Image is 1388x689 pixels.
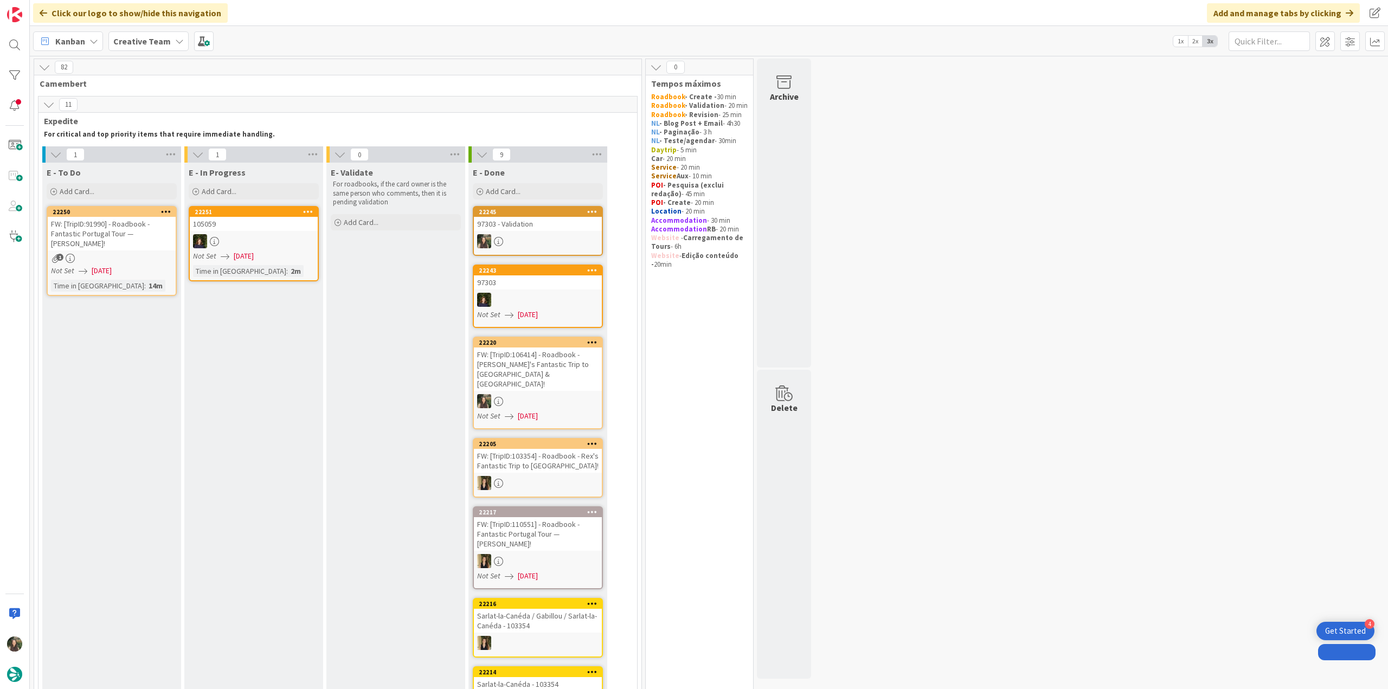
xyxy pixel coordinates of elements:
[651,216,748,225] p: - 30 min
[474,507,602,517] div: 22217
[651,145,677,154] strong: Daytrip
[344,217,378,227] span: Add Card...
[651,234,748,252] p: - - 6h
[474,234,602,248] div: IG
[651,93,748,101] p: 30 min
[771,401,798,414] div: Delete
[651,127,659,137] strong: NL
[190,217,318,231] div: 105059
[474,636,602,650] div: SP
[474,347,602,391] div: FW: [TripID:106414] - Roadbook - [PERSON_NAME]'s Fantastic Trip to [GEOGRAPHIC_DATA] & [GEOGRAPHI...
[659,119,723,128] strong: - Blog Post + Email
[479,668,602,676] div: 22214
[651,119,748,128] p: - 4h30
[651,163,748,172] p: - 20 min
[651,110,685,119] strong: Roadbook
[707,224,716,234] strong: RB
[477,234,491,248] img: IG
[479,339,602,346] div: 22220
[474,507,602,551] div: 22217FW: [TripID:110551] - Roadbook - Fantastic Portugal Tour — [PERSON_NAME]!
[518,410,538,422] span: [DATE]
[48,207,176,217] div: 22250
[651,101,685,110] strong: Roadbook
[51,266,74,275] i: Not Set
[651,163,677,172] strong: Service
[651,136,659,145] strong: NL
[651,233,679,242] strong: Website
[651,137,748,145] p: - 30min
[55,61,73,74] span: 82
[474,217,602,231] div: 97303 - Validation
[659,127,699,137] strong: - Paginação
[651,207,682,216] strong: Location
[7,667,22,682] img: avatar
[474,266,602,289] div: 2224397303
[48,217,176,250] div: FW: [TripID:91990] - Roadbook - Fantastic Portugal Tour — [PERSON_NAME]!
[1365,619,1374,629] div: 4
[477,310,500,319] i: Not Set
[651,198,748,207] p: - 20 min
[193,251,216,261] i: Not Set
[66,148,85,161] span: 1
[479,440,602,448] div: 22205
[518,309,538,320] span: [DATE]
[51,280,144,292] div: Time in [GEOGRAPHIC_DATA]
[40,78,628,89] span: Camembert
[474,266,602,275] div: 22243
[651,181,663,190] strong: POI
[286,265,288,277] span: :
[48,207,176,250] div: 22250FW: [TripID:91990] - Roadbook - Fantastic Portugal Tour — [PERSON_NAME]!
[474,275,602,289] div: 97303
[190,234,318,248] div: MC
[474,476,602,490] div: SP
[474,394,602,408] div: IG
[473,506,603,589] a: 22217FW: [TripID:110551] - Roadbook - Fantastic Portugal Tour — [PERSON_NAME]!SPNot Set[DATE]
[651,233,745,251] strong: Carregamento de Tours
[479,600,602,608] div: 22216
[659,136,715,145] strong: - Teste/agendar
[685,101,724,110] strong: - Validation
[474,338,602,347] div: 22220
[193,234,207,248] img: MC
[53,208,176,216] div: 22250
[56,254,63,261] span: 1
[486,186,520,196] span: Add Card...
[685,92,717,101] strong: - Create -
[331,167,373,178] span: E- Validate
[7,636,22,652] img: IG
[479,508,602,516] div: 22217
[146,280,165,292] div: 14m
[651,198,663,207] strong: POI
[47,206,177,296] a: 22250FW: [TripID:91990] - Roadbook - Fantastic Portugal Tour — [PERSON_NAME]!Not Set[DATE]Time in...
[473,206,603,256] a: 2224597303 - ValidationIG
[202,186,236,196] span: Add Card...
[651,146,748,154] p: - 5 min
[44,115,624,126] span: Expedite
[477,293,491,307] img: MC
[651,251,740,269] strong: Edição conteúdo -
[770,90,799,103] div: Archive
[144,280,146,292] span: :
[477,394,491,408] img: IG
[47,167,81,178] span: E - To Do
[288,265,304,277] div: 2m
[195,208,318,216] div: 22251
[473,438,603,498] a: 22205FW: [TripID:103354] - Roadbook - Rex's Fantastic Trip to [GEOGRAPHIC_DATA]!SP
[190,207,318,217] div: 22251
[651,181,725,198] strong: - Pesquisa (exclui redação)
[473,265,603,328] a: 2224397303MCNot Set[DATE]
[474,207,602,231] div: 2224597303 - Validation
[474,449,602,473] div: FW: [TripID:103354] - Roadbook - Rex's Fantastic Trip to [GEOGRAPHIC_DATA]!
[651,154,748,163] p: - 20 min
[333,180,459,207] p: For roadbooks, if the card owner is the same person who comments, then it is pending validation
[685,110,718,119] strong: - Revision
[474,609,602,633] div: Sarlat-la-Canéda / Gabillou / Sarlat-la-Canéda - 103354
[474,293,602,307] div: MC
[474,667,602,677] div: 22214
[477,636,491,650] img: SP
[92,265,112,276] span: [DATE]
[651,252,748,269] p: - 20min
[492,148,511,161] span: 9
[474,207,602,217] div: 22245
[189,206,319,281] a: 22251105059MCNot Set[DATE]Time in [GEOGRAPHIC_DATA]:2m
